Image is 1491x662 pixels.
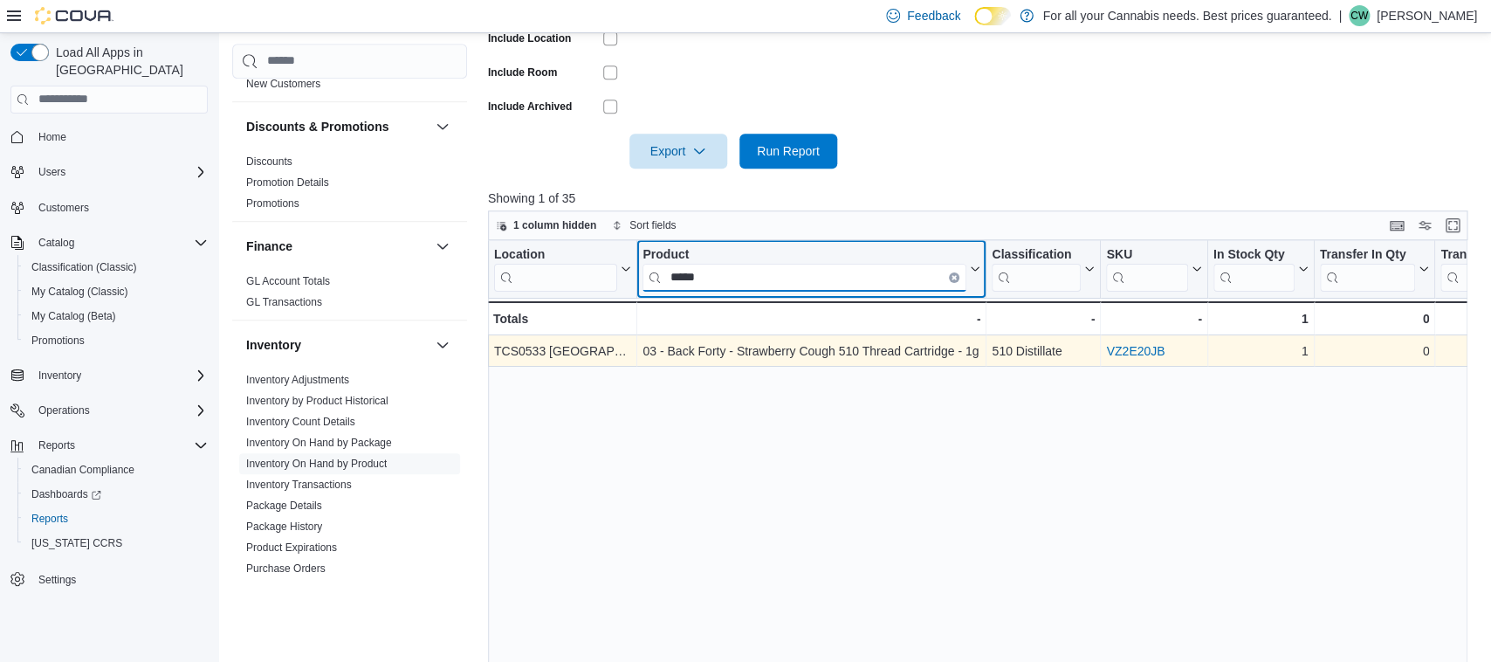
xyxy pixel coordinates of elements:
span: Purchase Orders [246,562,326,576]
span: Inventory by Product Historical [246,394,388,408]
div: Chris Wood [1349,5,1370,26]
span: Canadian Compliance [24,459,208,480]
span: Promotions [246,197,299,210]
button: Home [3,124,215,149]
div: Classification [992,246,1081,291]
span: Package Details [246,499,322,513]
span: Inventory [38,369,81,383]
button: Reports [31,435,82,456]
span: My Catalog (Classic) [31,285,128,299]
button: 1 column hidden [489,215,603,236]
button: Finance [432,236,453,257]
div: - [642,308,980,329]
div: In Stock Qty [1213,246,1295,263]
button: Transfer In Qty [1319,246,1429,291]
button: In Stock Qty [1213,246,1309,291]
button: Display options [1414,215,1435,236]
input: Dark Mode [974,7,1011,25]
span: Customers [31,197,208,218]
button: Catalog [31,232,81,253]
span: 1 column hidden [513,218,596,232]
span: Dashboards [24,484,208,505]
span: Reports [24,508,208,529]
div: Discounts & Promotions [232,151,467,221]
label: Include Room [488,66,557,79]
span: Users [31,162,208,183]
span: Run Report [757,142,820,160]
span: Classification (Classic) [31,260,137,274]
a: Settings [31,569,83,590]
div: Transfer In Qty [1319,246,1415,291]
span: Reports [31,435,208,456]
div: 510 Distillate [992,341,1095,362]
p: For all your Cannabis needs. Best prices guaranteed. [1042,5,1331,26]
div: Product [642,246,966,291]
p: [PERSON_NAME] [1377,5,1477,26]
span: My Catalog (Beta) [24,306,208,327]
div: In Stock Qty [1213,246,1295,291]
button: Operations [31,400,97,421]
div: Finance [232,271,467,320]
a: Inventory Transactions [246,479,352,491]
span: Reports [38,438,75,452]
button: SKU [1106,246,1201,291]
a: Inventory Count Details [246,416,355,428]
a: GL Transactions [246,296,322,308]
button: Catalog [3,231,215,255]
span: Promotions [31,334,85,348]
span: Inventory Transactions [246,478,352,492]
button: Reports [17,507,215,531]
button: [US_STATE] CCRS [17,531,215,555]
button: Classification [992,246,1095,291]
button: My Catalog (Classic) [17,279,215,304]
div: 0 [1319,341,1429,362]
div: Product [642,246,966,263]
span: Inventory On Hand by Product [246,457,387,471]
span: Reports [31,512,68,526]
a: Promotions [246,197,299,210]
a: VZ2E20JB [1106,344,1165,358]
label: Include Archived [488,100,572,114]
span: Inventory Count Details [246,415,355,429]
span: Export [640,134,717,169]
span: Feedback [907,7,960,24]
span: Inventory Adjustments [246,373,349,387]
button: Users [3,160,215,184]
label: Include Location [488,31,571,45]
div: - [992,308,1095,329]
span: Promotions [24,330,208,351]
button: Run Report [739,134,837,169]
a: New Customers [246,78,320,90]
div: SKU [1106,246,1187,263]
div: Transfer In Qty [1319,246,1415,263]
span: GL Transactions [246,295,322,309]
a: Inventory On Hand by Package [246,437,392,449]
a: Classification (Classic) [24,257,144,278]
a: Home [31,127,73,148]
button: Customers [3,195,215,220]
a: Package History [246,521,322,533]
span: Catalog [31,232,208,253]
a: My Catalog (Classic) [24,281,135,302]
span: Home [31,126,208,148]
a: [US_STATE] CCRS [24,533,129,554]
div: 03 - Back Forty - Strawberry Cough 510 Thread Cartridge - 1g [642,341,980,362]
a: GL Account Totals [246,275,330,287]
span: CW [1350,5,1368,26]
span: Home [38,130,66,144]
button: Operations [3,398,215,423]
span: Dark Mode [974,25,975,26]
span: Canadian Compliance [31,463,134,477]
span: Sort fields [629,218,676,232]
span: Users [38,165,65,179]
a: Promotions [24,330,92,351]
div: - [1106,308,1201,329]
img: Cova [35,7,113,24]
div: Location [494,246,617,263]
button: ProductClear input [642,246,980,291]
span: Dashboards [31,487,101,501]
span: Product Expirations [246,541,337,555]
button: My Catalog (Beta) [17,304,215,328]
span: Discounts [246,155,292,169]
